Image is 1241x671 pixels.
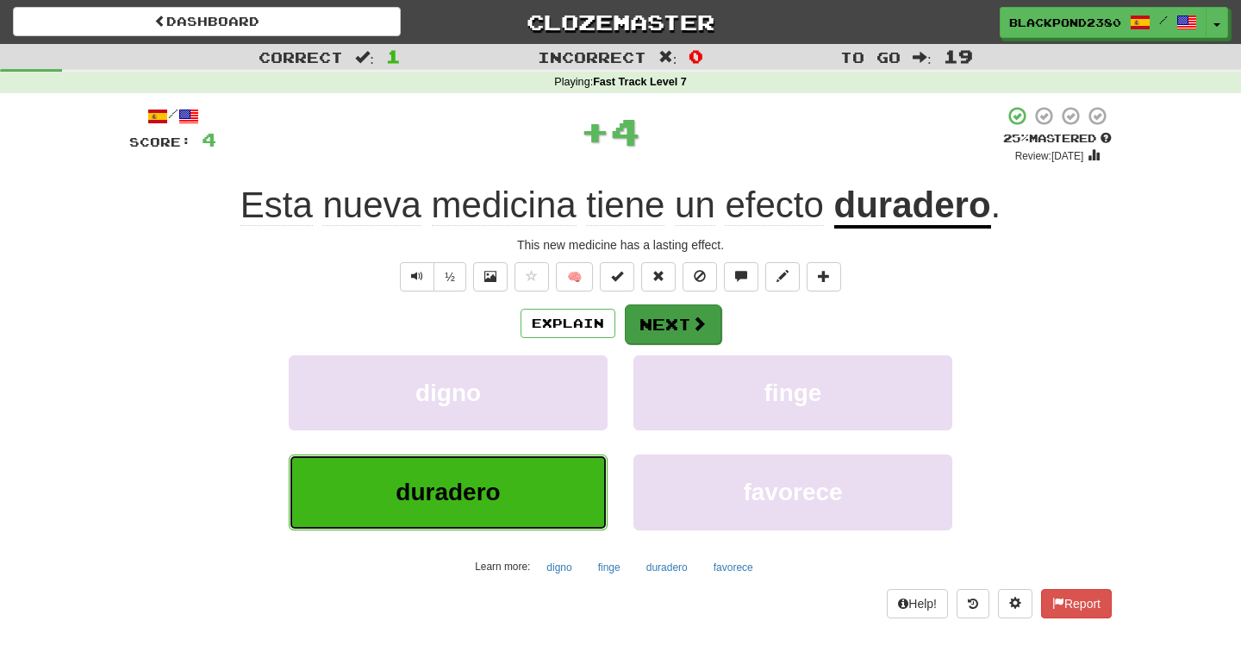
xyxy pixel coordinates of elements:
[580,105,610,157] span: +
[637,555,697,580] button: duradero
[537,555,581,580] button: digno
[641,262,676,292] button: Reset to 0% Mastered (alt+r)
[610,110,640,153] span: 4
[633,355,952,430] button: finge
[675,185,715,226] span: un
[355,50,374,65] span: :
[1000,7,1207,38] a: BlackPond2380 /
[289,455,608,530] button: duradero
[386,46,401,66] span: 1
[556,262,593,292] button: 🧠
[13,7,401,36] a: Dashboard
[1003,131,1112,147] div: Mastered
[689,46,703,66] span: 0
[427,7,814,37] a: Clozemaster
[887,589,948,618] button: Help!
[807,262,841,292] button: Add to collection (alt+a)
[625,304,721,344] button: Next
[957,589,989,618] button: Round history (alt+y)
[240,185,313,226] span: Esta
[129,105,216,127] div: /
[396,479,500,505] span: duradero
[633,455,952,530] button: favorece
[473,262,508,292] button: Show image (alt+x)
[433,262,466,292] button: ½
[589,555,630,580] button: finge
[202,129,216,150] span: 4
[683,262,717,292] button: Ignore sentence (alt+i)
[415,379,481,406] span: digno
[1041,589,1112,618] button: Report
[1015,150,1084,162] small: Review: [DATE]
[1159,14,1168,26] span: /
[991,185,1001,225] span: .
[840,48,901,66] span: To go
[913,50,932,65] span: :
[764,379,822,406] span: finge
[658,50,677,65] span: :
[725,185,823,226] span: efecto
[834,185,991,229] u: duradero
[743,479,842,505] span: favorece
[400,262,434,292] button: Play sentence audio (ctl+space)
[259,48,343,66] span: Correct
[724,262,758,292] button: Discuss sentence (alt+u)
[129,236,1112,254] div: This new medicine has a lasting effect.
[1003,131,1029,145] span: 25 %
[704,555,763,580] button: favorece
[538,48,646,66] span: Incorrect
[129,135,191,149] span: Score:
[432,185,577,226] span: medicina
[289,355,608,430] button: digno
[944,46,973,66] span: 19
[600,262,634,292] button: Set this sentence to 100% Mastered (alt+m)
[593,76,687,88] strong: Fast Track Level 7
[586,185,664,226] span: tiene
[765,262,800,292] button: Edit sentence (alt+d)
[396,262,466,292] div: Text-to-speech controls
[322,185,421,226] span: nueva
[514,262,549,292] button: Favorite sentence (alt+f)
[475,561,530,573] small: Learn more:
[1009,15,1121,30] span: BlackPond2380
[521,309,615,338] button: Explain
